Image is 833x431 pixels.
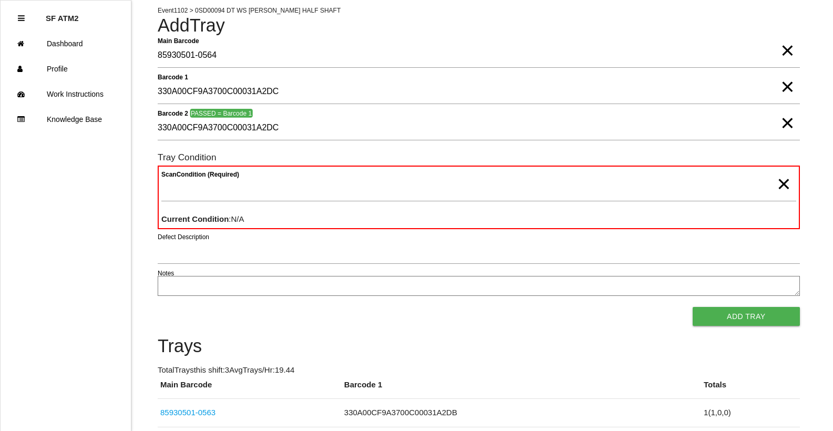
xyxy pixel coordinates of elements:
th: Main Barcode [158,379,342,399]
input: Required [158,44,800,68]
span: PASSED = Barcode 1 [190,109,252,118]
label: Defect Description [158,232,209,242]
b: Current Condition [161,214,229,223]
p: SF ATM2 [46,6,79,23]
a: 85930501-0563 [160,408,215,417]
a: Knowledge Base [1,107,131,132]
a: Dashboard [1,31,131,56]
th: Totals [701,379,800,399]
p: Total Trays this shift: 3 Avg Trays /Hr: 19.44 [158,364,800,376]
b: Barcode 1 [158,73,188,80]
td: 1 ( 1 , 0 , 0 ) [701,399,800,427]
span: Clear Input [777,163,790,184]
span: Clear Input [780,29,794,50]
span: Event 1102 > 0SD00094 DT WS [PERSON_NAME] HALF SHAFT [158,7,341,14]
td: 330A00CF9A3700C00031A2DB [342,399,701,427]
h4: Add Tray [158,16,800,36]
b: Barcode 2 [158,109,188,117]
a: Work Instructions [1,81,131,107]
span: Clear Input [780,66,794,87]
label: Notes [158,269,174,278]
button: Add Tray [693,307,800,326]
b: Scan Condition (Required) [161,171,239,178]
div: Close [18,6,25,31]
span: Clear Input [780,102,794,123]
a: Profile [1,56,131,81]
span: : N/A [161,214,244,223]
th: Barcode 1 [342,379,701,399]
b: Main Barcode [158,37,199,44]
h4: Trays [158,336,800,356]
h6: Tray Condition [158,152,800,162]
